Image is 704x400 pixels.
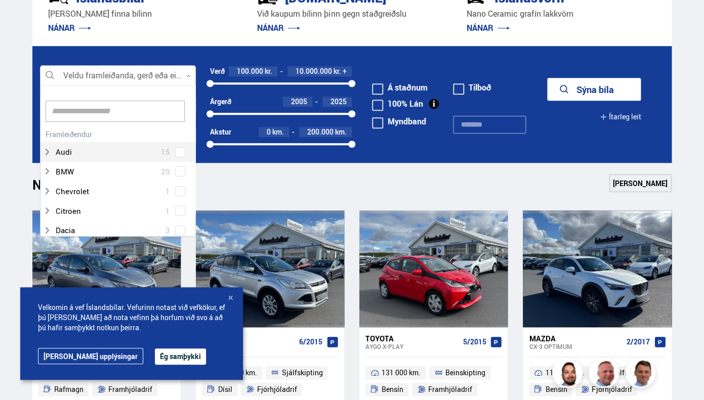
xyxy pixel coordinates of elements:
[202,334,295,343] div: Ford
[165,223,170,238] span: 3
[165,184,170,199] span: 1
[161,164,170,179] span: 20
[609,174,672,192] a: [PERSON_NAME]
[210,128,231,136] div: Akstur
[365,343,459,350] div: Aygo X-PLAY
[372,100,423,108] label: 100% Lán
[372,117,426,125] label: Myndband
[590,359,620,389] img: siFngHWaQ9KaOqBr.png
[428,383,472,395] span: Framhjóladrif
[592,383,632,395] span: Fjórhjóladrif
[155,348,206,365] button: Ég samþykki
[54,383,84,395] span: Rafmagn
[547,78,641,101] button: Sýna bíla
[627,359,657,389] img: FbJEzSuNWCJXmdc-.webp
[48,8,237,20] p: [PERSON_NAME] finna bílinn
[165,204,170,218] span: 1
[38,348,143,364] a: [PERSON_NAME] upplýsingar
[335,128,347,136] span: km.
[281,367,322,379] span: Sjálfskipting
[8,4,38,34] button: Opna LiveChat spjallviðmót
[202,343,295,350] div: Kuga
[161,145,170,159] span: 15
[291,97,307,106] span: 2005
[330,97,347,106] span: 2025
[334,67,341,75] span: kr.
[218,383,232,395] span: Dísil
[272,128,284,136] span: km.
[265,67,272,75] span: kr.
[257,22,300,33] a: NÁNAR
[210,67,225,75] div: Verð
[257,383,297,395] span: Fjórhjóladrif
[343,67,347,75] span: +
[307,127,334,137] span: 200.000
[210,98,231,106] div: Árgerð
[600,105,641,128] button: Ítarleg leit
[38,302,225,333] span: Velkomin á vef Íslandsbílar. Vefurinn notast við vefkökur, ef þú [PERSON_NAME] að nota vefinn þá ...
[108,383,152,395] span: Framhjóladrif
[382,383,403,395] span: Bensín
[32,177,113,198] h1: Nýtt á skrá
[467,22,510,33] a: NÁNAR
[529,343,622,350] div: CX-3 OPTIMUM
[467,8,656,20] p: Nano Ceramic grafín lakkvörn
[445,367,485,379] span: Beinskipting
[267,127,271,137] span: 0
[365,334,459,343] div: Toyota
[372,83,428,92] label: Á staðnum
[554,359,584,389] img: nhp88E3Fdnt1Opn2.png
[257,8,446,20] p: Við kaupum bílinn þinn gegn staðgreiðslu
[545,367,584,379] span: 110 000 km.
[296,66,332,76] span: 10.000.000
[48,22,91,33] a: NÁNAR
[627,338,650,346] span: 2/2017
[463,338,486,346] span: 5/2015
[529,334,622,343] div: Mazda
[453,83,491,92] label: Tilboð
[299,338,322,346] span: 6/2015
[382,367,421,379] span: 131 000 km.
[237,66,263,76] span: 100.000
[545,383,567,395] span: Bensín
